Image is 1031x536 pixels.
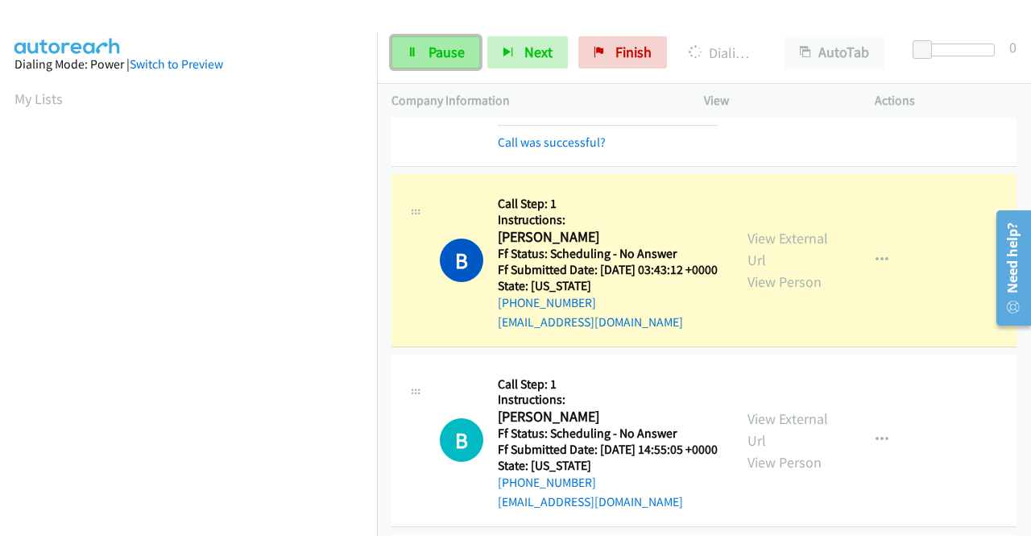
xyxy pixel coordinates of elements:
[747,272,822,291] a: View Person
[440,418,483,462] h1: B
[785,36,884,69] button: AutoTab
[498,295,596,310] a: [PHONE_NUMBER]
[498,408,713,426] h2: [PERSON_NAME]
[498,442,718,458] h5: Ff Submitted Date: [DATE] 14:55:05 +0000
[498,228,713,247] h2: [PERSON_NAME]
[875,91,1017,110] p: Actions
[14,89,63,108] a: My Lists
[1009,36,1017,58] div: 0
[498,135,606,150] a: Call was successful?
[391,36,480,69] a: Pause
[498,475,596,490] a: [PHONE_NUMBER]
[985,204,1031,332] iframe: Resource Center
[498,212,718,228] h5: Instructions:
[429,43,465,61] span: Pause
[14,55,362,74] div: Dialing Mode: Power |
[921,44,995,56] div: Delay between calls (in seconds)
[704,91,846,110] p: View
[747,409,828,450] a: View External Url
[747,453,822,472] a: View Person
[498,392,718,408] h5: Instructions:
[747,229,828,269] a: View External Url
[498,376,718,393] h5: Call Step: 1
[498,426,718,442] h5: Ff Status: Scheduling - No Answer
[498,278,718,294] h5: State: [US_STATE]
[578,36,667,69] a: Finish
[391,91,675,110] p: Company Information
[498,494,683,509] a: [EMAIL_ADDRESS][DOMAIN_NAME]
[440,418,483,462] div: The call is yet to be attempted
[487,36,568,69] button: Next
[498,314,683,330] a: [EMAIL_ADDRESS][DOMAIN_NAME]
[498,246,718,262] h5: Ff Status: Scheduling - No Answer
[498,262,718,278] h5: Ff Submitted Date: [DATE] 03:43:12 +0000
[615,43,652,61] span: Finish
[130,56,223,72] a: Switch to Preview
[689,42,756,64] p: Dialing [PERSON_NAME]
[498,458,718,474] h5: State: [US_STATE]
[498,196,718,212] h5: Call Step: 1
[440,239,483,282] h1: B
[524,43,553,61] span: Next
